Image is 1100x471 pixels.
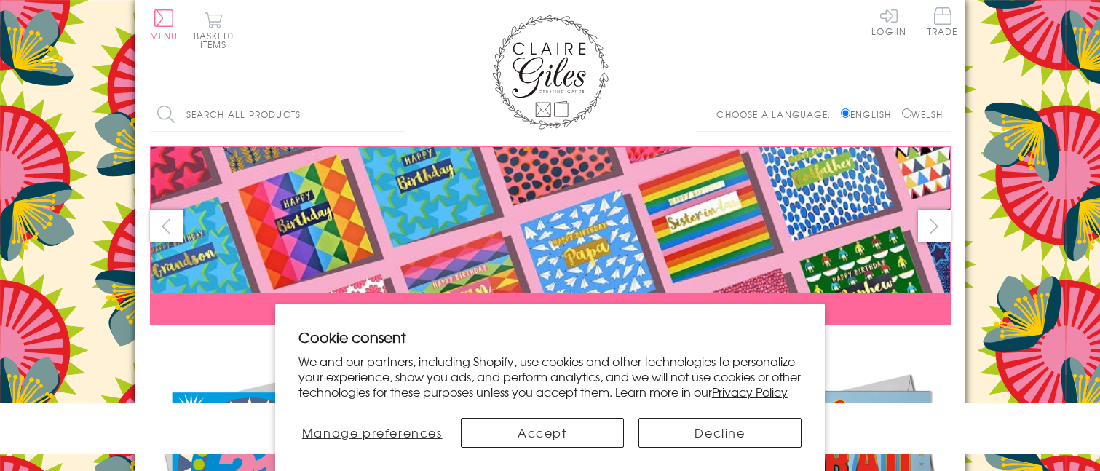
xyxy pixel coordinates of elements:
span: 0 items [200,29,234,51]
button: prev [150,210,183,242]
span: Manage preferences [302,424,443,441]
input: English [841,108,850,118]
input: Welsh [902,108,911,118]
p: Choose a language: [716,108,838,121]
label: Welsh [902,108,943,121]
button: Decline [638,418,802,448]
button: next [918,210,951,242]
a: Trade [927,7,958,39]
input: Search [390,98,405,131]
button: Basket0 items [194,12,234,49]
p: We and our partners, including Shopify, use cookies and other technologies to personalize your ex... [298,354,802,399]
h2: Cookie consent [298,327,802,347]
span: ORDERS PLACED BY 12 NOON GET SENT THE SAME DAY [397,300,703,317]
img: Claire Giles Greetings Cards [492,15,609,130]
label: English [841,108,898,121]
span: Trade [927,7,958,36]
a: Privacy Policy [712,383,788,400]
span: Menu [150,29,178,42]
div: Carousel Pagination [150,336,951,359]
button: Menu [150,9,178,40]
button: Manage preferences [298,418,446,448]
input: Search all products [150,98,405,131]
button: Accept [461,418,624,448]
a: Log In [871,7,906,36]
